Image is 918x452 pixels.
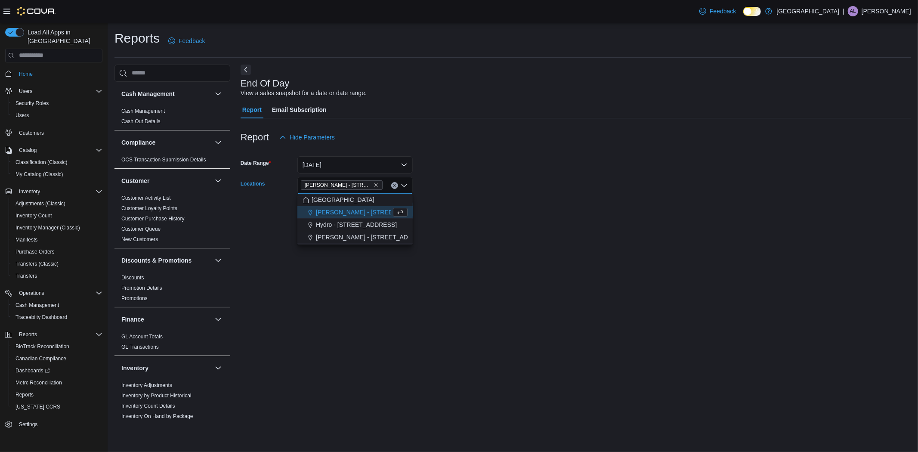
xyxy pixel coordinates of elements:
a: Dashboards [9,365,106,377]
span: Email Subscription [272,101,327,118]
span: Classification (Classic) [12,157,102,167]
button: Next [241,65,251,75]
span: Customer Loyalty Points [121,205,177,212]
a: OCS Transaction Submission Details [121,157,206,163]
button: Cash Management [9,299,106,311]
span: Traceabilty Dashboard [12,312,102,322]
a: Promotion Details [121,285,162,291]
span: Report [242,101,262,118]
span: Customers [15,127,102,138]
span: Users [19,88,32,95]
span: Classification (Classic) [15,159,68,166]
span: Transfers (Classic) [12,259,102,269]
button: [US_STATE] CCRS [9,401,106,413]
span: Home [19,71,33,77]
h3: Discounts & Promotions [121,256,192,265]
button: Users [9,109,106,121]
button: Customer [121,176,211,185]
span: Catalog [15,145,102,155]
span: My Catalog (Classic) [12,169,102,180]
span: GL Transactions [121,344,159,350]
div: Customer [114,193,230,248]
a: Settings [15,419,41,430]
div: Cash Management [114,106,230,130]
span: Inventory Count [15,212,52,219]
span: Adjustments (Classic) [12,198,102,209]
span: Security Roles [15,100,49,107]
button: Transfers (Classic) [9,258,106,270]
span: Feedback [179,37,205,45]
span: Canadian Compliance [12,353,102,364]
button: Cash Management [213,89,223,99]
span: Reports [15,391,34,398]
span: Inventory Manager (Classic) [12,223,102,233]
span: Hide Parameters [290,133,335,142]
a: Inventory Adjustments [121,382,172,388]
span: Settings [15,419,102,430]
p: | [843,6,844,16]
h3: Cash Management [121,90,175,98]
a: [US_STATE] CCRS [12,402,64,412]
button: Inventory [15,186,43,197]
a: Reports [12,390,37,400]
div: Compliance [114,155,230,168]
button: Canadian Compliance [9,353,106,365]
span: Load All Apps in [GEOGRAPHIC_DATA] [24,28,102,45]
a: Traceabilty Dashboard [12,312,71,322]
span: OCS Transaction Submission Details [121,156,206,163]
span: BioTrack Reconciliation [12,341,102,352]
button: Metrc Reconciliation [9,377,106,389]
a: Discounts [121,275,144,281]
div: Angel Little [848,6,858,16]
span: Feedback [710,7,736,15]
a: Security Roles [12,98,52,108]
button: Inventory Manager (Classic) [9,222,106,234]
a: Cash Out Details [121,118,161,124]
h3: Customer [121,176,149,185]
a: Customer Queue [121,226,161,232]
span: Discounts [121,274,144,281]
button: Users [2,85,106,97]
div: View a sales snapshot for a date or date range. [241,89,367,98]
span: Inventory Count Details [121,402,175,409]
span: Inventory [19,188,40,195]
a: Feedback [165,32,208,50]
button: Purchase Orders [9,246,106,258]
span: Operations [19,290,44,297]
button: Reports [15,329,40,340]
a: Adjustments (Classic) [12,198,69,209]
button: Compliance [121,138,211,147]
a: GL Transactions [121,344,159,350]
button: Compliance [213,137,223,148]
span: Inventory Adjustments [121,382,172,389]
button: Transfers [9,270,106,282]
span: Promotions [121,295,148,302]
span: Users [15,86,102,96]
button: Remove Classen - 1217 N. Classen Blvd from selection in this group [374,183,379,188]
a: Transfers (Classic) [12,259,62,269]
button: Operations [15,288,48,298]
span: Home [15,68,102,79]
span: Inventory Manager (Classic) [15,224,80,231]
span: Reports [15,329,102,340]
span: [PERSON_NAME] - [STREET_ADDRESS] [316,233,430,241]
a: Customers [15,128,47,138]
a: Metrc Reconciliation [12,378,65,388]
div: Finance [114,331,230,356]
button: Reports [2,328,106,341]
span: Metrc Reconciliation [12,378,102,388]
button: [DATE] [297,156,413,173]
span: Manifests [15,236,37,243]
span: Canadian Compliance [15,355,66,362]
input: Dark Mode [743,7,761,16]
span: [PERSON_NAME] - [STREET_ADDRESS] [316,208,430,217]
span: Purchase Orders [15,248,55,255]
a: Manifests [12,235,41,245]
a: Promotions [121,295,148,301]
a: Inventory Count [12,211,56,221]
label: Date Range [241,160,271,167]
span: Inventory [15,186,102,197]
